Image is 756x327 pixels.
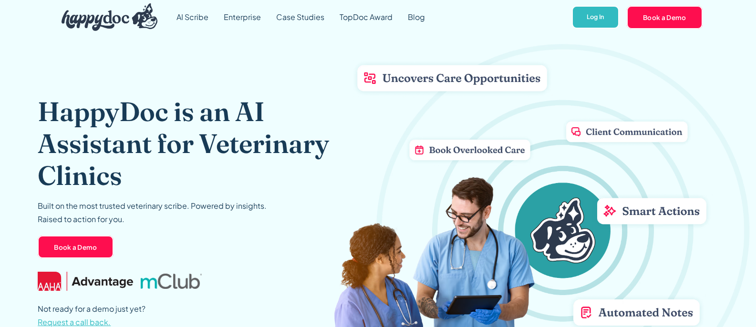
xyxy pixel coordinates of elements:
[627,6,703,29] a: Book a Demo
[38,272,133,291] img: AAHA Advantage logo
[572,6,619,29] a: Log In
[38,95,344,192] h1: HappyDoc is an AI Assistant for Veterinary Clinics
[141,274,202,289] img: mclub logo
[38,317,111,327] span: Request a call back.
[54,1,158,33] a: home
[62,3,158,31] img: HappyDoc Logo: A happy dog with his ear up, listening.
[38,199,267,226] p: Built on the most trusted veterinary scribe. Powered by insights. Raised to action for you.
[38,235,114,258] a: Book a Demo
